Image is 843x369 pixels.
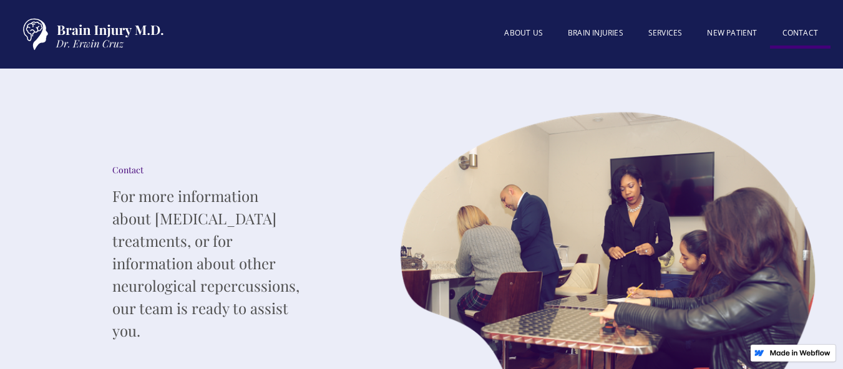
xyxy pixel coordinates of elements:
img: Made in Webflow [769,350,831,356]
div: Contact [112,164,300,176]
a: About US [492,21,555,46]
a: home [12,12,168,56]
a: BRAIN INJURIES [555,21,636,46]
a: New patient [694,21,769,46]
a: SERVICES [636,21,695,46]
p: For more information about [MEDICAL_DATA] treatments, or for information about other neurological... [112,184,300,342]
a: Contact [770,21,831,49]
